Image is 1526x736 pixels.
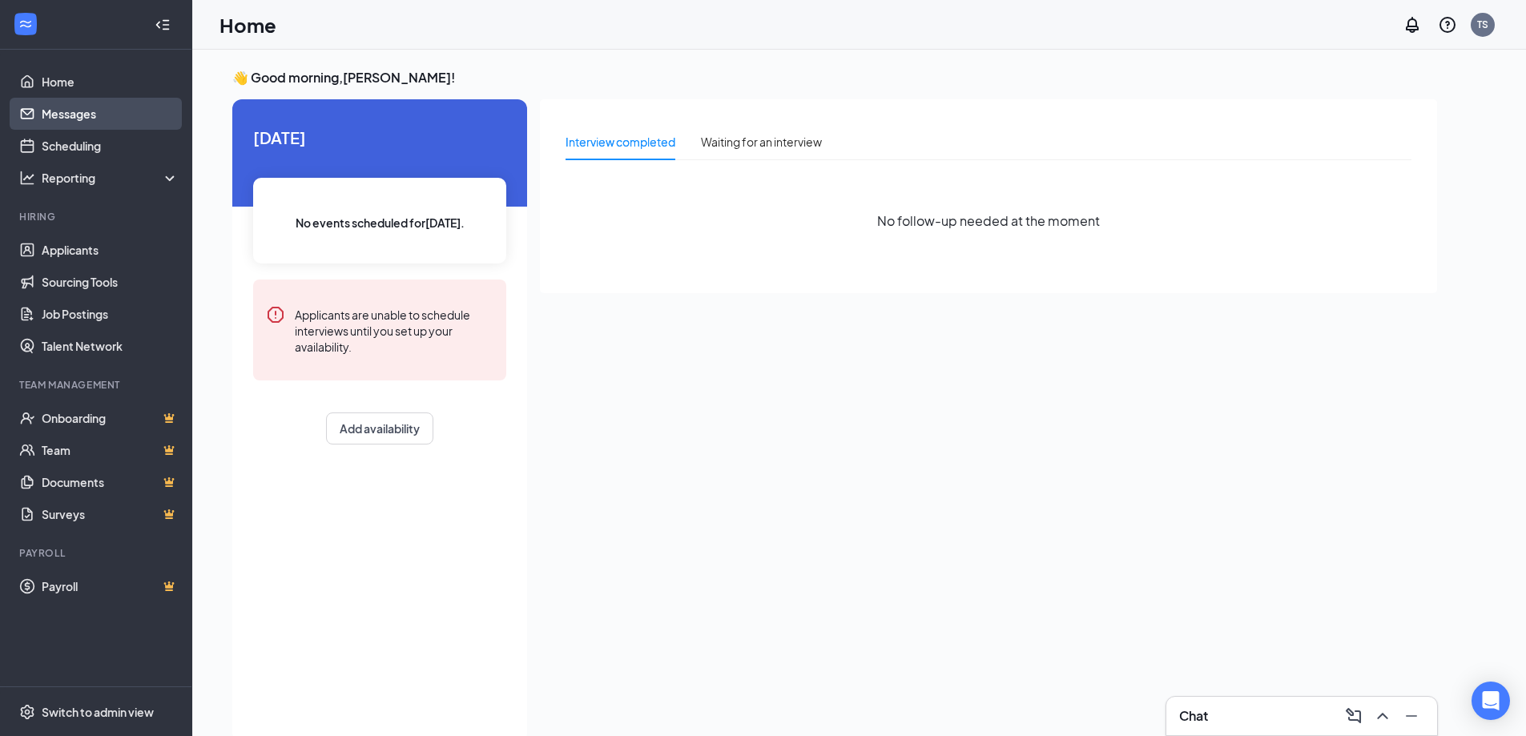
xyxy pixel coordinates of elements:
button: ChevronUp [1370,703,1395,729]
div: Reporting [42,170,179,186]
svg: QuestionInfo [1438,15,1457,34]
svg: ComposeMessage [1344,706,1363,726]
a: Home [42,66,179,98]
div: Waiting for an interview [701,133,822,151]
h3: Chat [1179,707,1208,725]
span: [DATE] [253,125,506,150]
div: TS [1477,18,1488,31]
div: Interview completed [566,133,675,151]
div: Hiring [19,210,175,223]
div: Applicants are unable to schedule interviews until you set up your availability. [295,305,493,355]
a: SurveysCrown [42,498,179,530]
svg: Notifications [1403,15,1422,34]
a: OnboardingCrown [42,402,179,434]
a: Applicants [42,234,179,266]
a: DocumentsCrown [42,466,179,498]
svg: Collapse [155,17,171,33]
svg: Minimize [1402,706,1421,726]
a: Messages [42,98,179,130]
a: Job Postings [42,298,179,330]
svg: ChevronUp [1373,706,1392,726]
div: Payroll [19,546,175,560]
div: Team Management [19,378,175,392]
div: Switch to admin view [42,704,154,720]
a: Sourcing Tools [42,266,179,298]
span: No follow-up needed at the moment [877,211,1100,231]
button: Add availability [326,412,433,444]
h1: Home [219,11,276,38]
a: Talent Network [42,330,179,362]
svg: Analysis [19,170,35,186]
svg: Error [266,305,285,324]
span: No events scheduled for [DATE] . [296,214,465,231]
a: TeamCrown [42,434,179,466]
a: PayrollCrown [42,570,179,602]
button: Minimize [1399,703,1424,729]
svg: WorkstreamLogo [18,16,34,32]
h3: 👋 Good morning, [PERSON_NAME] ! [232,69,1437,86]
div: Open Intercom Messenger [1472,682,1510,720]
svg: Settings [19,704,35,720]
a: Scheduling [42,130,179,162]
button: ComposeMessage [1341,703,1367,729]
